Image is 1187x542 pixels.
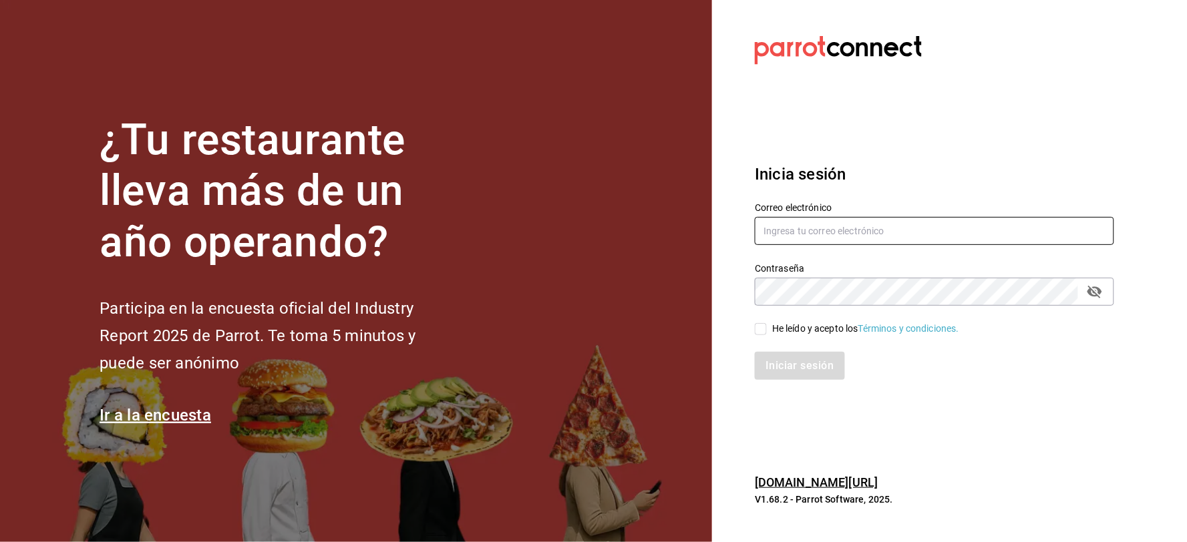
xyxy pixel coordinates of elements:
[755,493,1114,506] p: V1.68.2 - Parrot Software, 2025.
[755,217,1114,245] input: Ingresa tu correo electrónico
[755,203,1114,212] label: Correo electrónico
[755,264,1114,273] label: Contraseña
[1083,280,1106,303] button: passwordField
[755,162,1114,186] h3: Inicia sesión
[755,475,878,489] a: [DOMAIN_NAME][URL]
[772,322,959,336] div: He leído y acepto los
[100,295,460,376] h2: Participa en la encuesta oficial del Industry Report 2025 de Parrot. Te toma 5 minutos y puede se...
[100,115,460,268] h1: ¿Tu restaurante lleva más de un año operando?
[858,323,959,334] a: Términos y condiciones.
[100,406,211,425] a: Ir a la encuesta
